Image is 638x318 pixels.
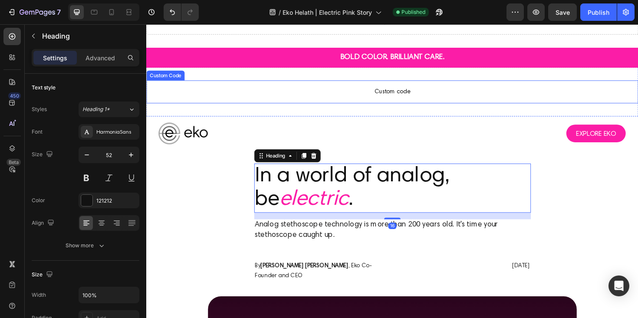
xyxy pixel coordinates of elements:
[115,251,258,272] p: By , Eko Co-Founder and CEO
[3,3,65,21] button: 7
[7,159,21,166] div: Beta
[8,92,21,99] div: 450
[79,287,139,303] input: Auto
[548,3,577,21] button: Save
[2,50,39,58] div: Custom Code
[455,111,497,121] p: EXPLORE EKO
[32,149,55,161] div: Size
[96,197,137,205] div: 121212
[608,275,629,296] div: Open Intercom Messenger
[114,148,407,200] h2: In a world of analog, be .
[79,102,139,117] button: Heading 1*
[263,251,406,261] p: [DATE]
[121,253,214,259] strong: [PERSON_NAME] [PERSON_NAME]
[96,128,137,136] div: HarmoniaSans
[32,291,46,299] div: Width
[13,104,65,127] img: gempages_530928725978514226-23b4bffa-e5c8-4717-a6d4-c627fc24aa6f.png
[556,9,570,16] span: Save
[57,7,61,17] p: 7
[401,8,425,16] span: Published
[32,128,43,136] div: Font
[86,53,115,62] p: Advanced
[205,31,316,39] strong: BOLD COLOR. BRILLIANT CARE.
[32,105,47,113] div: Styles
[283,8,372,17] span: Eko Helath | Electric Pink Story
[82,105,110,113] span: Heading 1*
[445,106,508,125] a: EXPLORE EKO
[125,135,149,143] div: Heading
[146,24,638,318] iframe: Design area
[588,8,609,17] div: Publish
[43,53,67,62] p: Settings
[32,269,55,281] div: Size
[32,238,139,253] button: Show more
[32,84,56,92] div: Text style
[32,217,56,229] div: Align
[164,3,199,21] div: Undo/Redo
[279,8,281,17] span: /
[115,207,406,229] p: Analog stethoscope technology is more than 200 years old. It's time your stethoscope caught up.
[66,241,106,250] div: Show more
[580,3,617,21] button: Publish
[32,197,45,204] div: Color
[256,210,265,217] div: 16
[42,31,136,41] p: Heading
[141,175,214,197] i: electric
